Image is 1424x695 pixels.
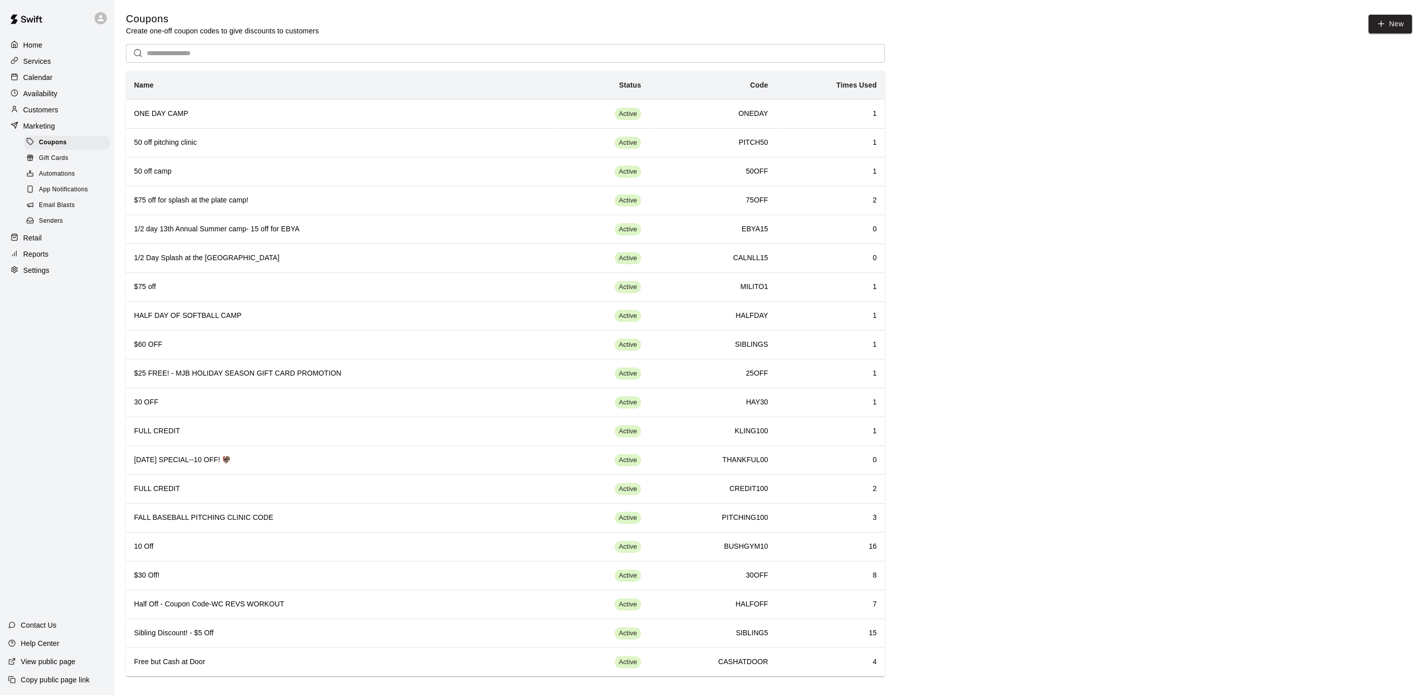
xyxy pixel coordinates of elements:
[615,456,641,465] span: Active
[23,105,58,115] p: Customers
[24,150,114,166] a: Gift Cards
[615,398,641,407] span: Active
[657,628,768,639] h6: SIBLING5
[23,233,42,243] p: Retail
[24,151,110,166] div: Gift Cards
[657,599,768,610] h6: HALFOFF
[134,541,547,552] h6: 10 Off
[615,427,641,436] span: Active
[126,12,319,26] h5: Coupons
[8,263,106,278] a: Settings
[836,81,877,89] b: Times Used
[615,254,641,263] span: Active
[134,368,547,379] h6: $25 FREE! - MJB HOLIDAY SEASON GIFT CARD PROMOTION
[784,253,877,264] h6: 0
[39,216,63,226] span: Senders
[615,225,641,234] span: Active
[8,54,106,69] a: Services
[784,455,877,466] h6: 0
[615,542,641,552] span: Active
[134,599,547,610] h6: Half Off - Coupon Code-WC REVS WORKOUT
[24,135,114,150] a: Coupons
[8,118,106,134] a: Marketing
[784,281,877,293] h6: 1
[134,81,154,89] b: Name
[134,310,547,321] h6: HALF DAY OF SOFTBALL CAMP
[657,224,768,235] h6: EBYA15
[24,183,110,197] div: App Notifications
[134,397,547,408] h6: 30 OFF
[126,71,885,676] table: simple table
[24,214,114,229] a: Senders
[8,70,106,85] div: Calendar
[615,571,641,581] span: Active
[134,195,547,206] h6: $75 off for splash at the plate camp!
[784,224,877,235] h6: 0
[1368,15,1412,33] button: New
[8,86,106,101] a: Availability
[657,426,768,437] h6: KLING100
[615,196,641,206] span: Active
[784,397,877,408] h6: 1
[8,37,106,53] a: Home
[39,200,75,211] span: Email Blasts
[657,455,768,466] h6: THANKFUL00
[23,265,50,275] p: Settings
[21,675,90,685] p: Copy public page link
[784,108,877,119] h6: 1
[657,397,768,408] h6: HAY30
[134,253,547,264] h6: 1/2 Day Splash at the [GEOGRAPHIC_DATA]
[134,281,547,293] h6: $75 off
[784,310,877,321] h6: 1
[657,541,768,552] h6: BUSHGYM10
[21,620,57,630] p: Contact Us
[657,137,768,148] h6: PITCH50
[134,455,547,466] h6: [DATE] SPECIAL--10 OFF! 🦃
[134,166,547,177] h6: 50 off camp
[784,628,877,639] h6: 15
[134,483,547,495] h6: FULL CREDIT
[8,230,106,246] a: Retail
[784,426,877,437] h6: 1
[657,310,768,321] h6: HALFDAY
[615,629,641,638] span: Active
[24,167,114,182] a: Automations
[657,195,768,206] h6: 75OFF
[8,102,106,117] a: Customers
[126,26,319,36] p: Create one-off coupon codes to give discounts to customers
[134,628,547,639] h6: Sibling Discount! - $5 Off
[657,368,768,379] h6: 25OFF
[657,253,768,264] h6: CALNLL15
[23,40,42,50] p: Home
[134,512,547,523] h6: FALL BASEBALL PITCHING CLINIC CODE
[39,153,68,163] span: Gift Cards
[657,108,768,119] h6: ONEDAY
[8,247,106,262] a: Reports
[23,72,53,83] p: Calendar
[24,214,110,228] div: Senders
[134,137,547,148] h6: 50 off pitching clinic
[39,138,67,148] span: Coupons
[24,198,114,214] a: Email Blasts
[21,657,75,667] p: View public page
[615,658,641,667] span: Active
[23,249,49,259] p: Reports
[39,169,75,179] span: Automations
[784,339,877,350] h6: 1
[784,368,877,379] h6: 1
[784,599,877,610] h6: 7
[750,81,768,89] b: Code
[784,570,877,581] h6: 8
[615,282,641,292] span: Active
[23,56,51,66] p: Services
[615,167,641,177] span: Active
[657,281,768,293] h6: MILITO1
[24,167,110,181] div: Automations
[615,311,641,321] span: Active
